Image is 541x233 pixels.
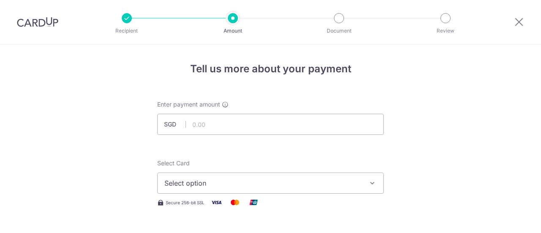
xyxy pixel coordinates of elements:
[202,27,264,35] p: Amount
[157,100,220,109] span: Enter payment amount
[208,197,225,208] img: Visa
[157,61,384,77] h4: Tell us more about your payment
[157,114,384,135] input: 0.00
[166,199,205,206] span: Secure 256-bit SSL
[164,178,361,188] span: Select option
[487,208,533,229] iframe: Opens a widget where you can find more information
[157,159,190,167] span: translation missing: en.payables.payment_networks.credit_card.summary.labels.select_card
[157,173,384,194] button: Select option
[414,27,477,35] p: Review
[164,120,186,129] span: SGD
[17,17,58,27] img: CardUp
[96,27,158,35] p: Recipient
[308,27,370,35] p: Document
[227,197,243,208] img: Mastercard
[245,197,262,208] img: Union Pay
